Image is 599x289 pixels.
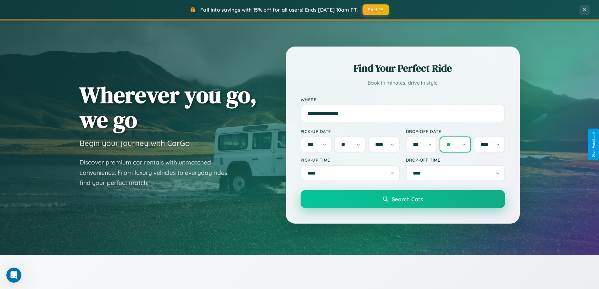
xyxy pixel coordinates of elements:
[363,4,389,15] button: FALL15
[301,190,505,208] button: Search Cars
[591,132,596,157] div: Give Feedback
[301,157,400,163] label: Pick-up Time
[406,157,505,163] label: Drop-off Time
[80,82,257,132] h1: Wherever you go, we go
[200,7,358,13] span: Fall into savings with 15% off for all users! Ends [DATE] 10am PT.
[80,138,190,148] h3: Begin your journey with CarGo
[6,268,21,283] iframe: Intercom live chat
[301,78,505,87] p: Book in minutes, drive in style
[301,129,400,134] label: Pick-up Date
[406,129,505,134] label: Drop-off Date
[80,157,237,188] p: Discover premium car rentals with unmatched convenience. From luxury vehicles to everyday rides, ...
[301,97,505,102] label: Where
[392,196,423,203] span: Search Cars
[301,61,505,75] h2: Find Your Perfect Ride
